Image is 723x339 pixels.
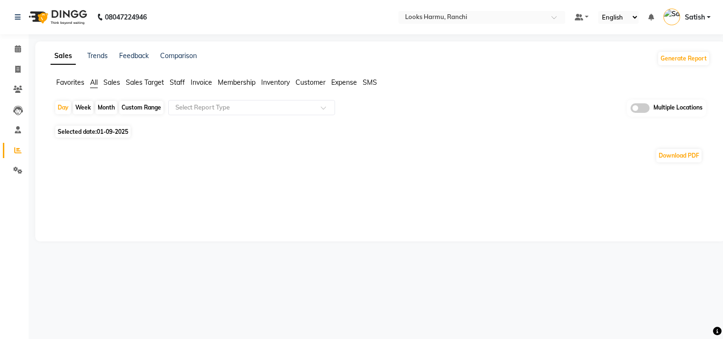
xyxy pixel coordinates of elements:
[685,12,705,22] span: Satish
[218,78,255,87] span: Membership
[87,51,108,60] a: Trends
[126,78,164,87] span: Sales Target
[90,78,98,87] span: All
[95,101,117,114] div: Month
[656,149,702,162] button: Download PDF
[55,101,71,114] div: Day
[97,128,128,135] span: 01-09-2025
[105,4,147,30] b: 08047224946
[55,126,131,138] span: Selected date:
[658,52,709,65] button: Generate Report
[295,78,326,87] span: Customer
[103,78,120,87] span: Sales
[73,101,93,114] div: Week
[160,51,197,60] a: Comparison
[331,78,357,87] span: Expense
[24,4,90,30] img: logo
[261,78,290,87] span: Inventory
[119,101,163,114] div: Custom Range
[653,103,703,113] span: Multiple Locations
[663,9,680,25] img: Satish
[191,78,212,87] span: Invoice
[170,78,185,87] span: Staff
[51,48,76,65] a: Sales
[119,51,149,60] a: Feedback
[56,78,84,87] span: Favorites
[363,78,377,87] span: SMS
